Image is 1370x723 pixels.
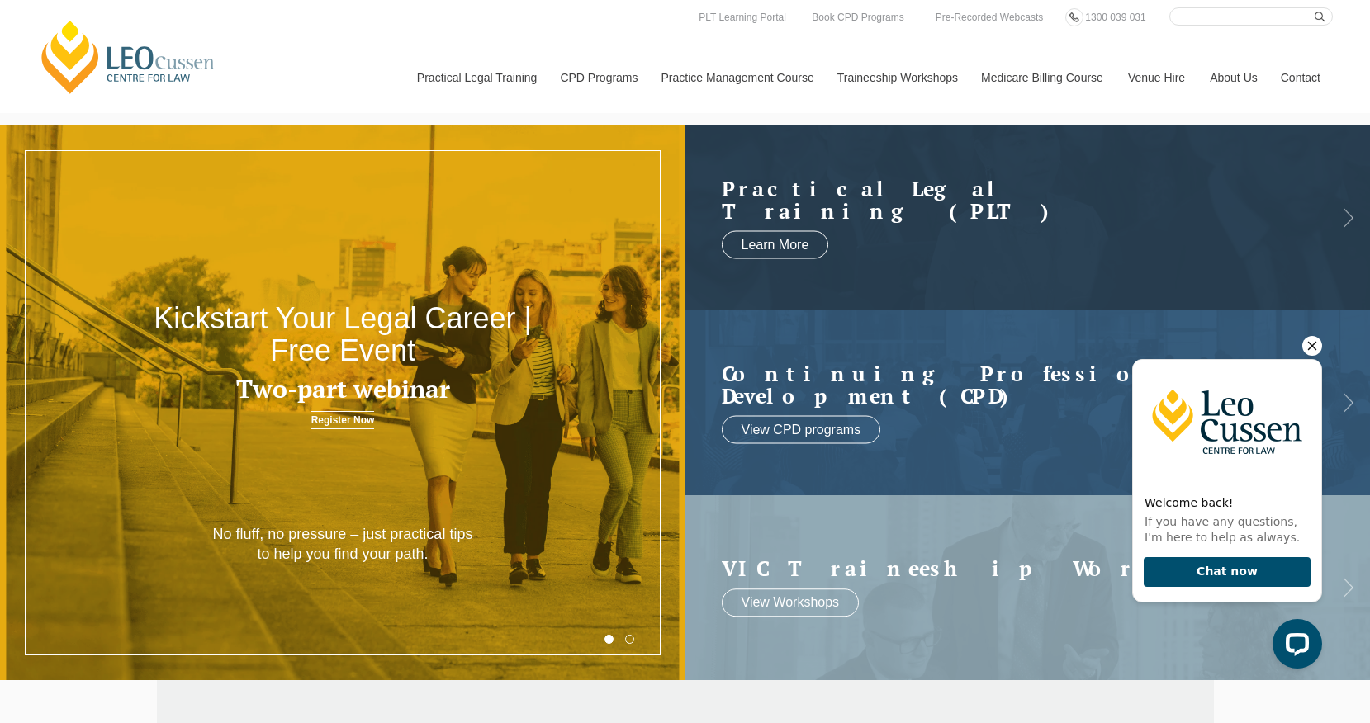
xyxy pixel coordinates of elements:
[625,635,634,644] button: 2
[932,8,1048,26] a: Pre-Recorded Webcasts
[137,376,548,403] h3: Two-part webinar
[548,42,648,113] a: CPD Programs
[1116,42,1197,113] a: Venue Hire
[825,42,969,113] a: Traineeship Workshops
[137,302,548,367] h2: Kickstart Your Legal Career | Free Event
[1085,12,1145,23] span: 1300 039 031
[649,42,825,113] a: Practice Management Course
[722,415,881,443] a: View CPD programs
[311,411,375,429] a: Register Now
[1268,42,1333,113] a: Contact
[1119,329,1329,682] iframe: LiveChat chat widget
[722,361,1301,407] a: Continuing ProfessionalDevelopment (CPD)
[694,8,790,26] a: PLT Learning Portal
[37,18,220,96] a: [PERSON_NAME] Centre for Law
[405,42,548,113] a: Practical Legal Training
[206,525,480,564] p: No fluff, no pressure – just practical tips to help you find your path.
[722,177,1301,222] h2: Practical Legal Training (PLT)
[1081,8,1150,26] a: 1300 039 031
[722,558,1301,581] a: VIC Traineeship Workshops
[969,42,1116,113] a: Medicare Billing Course
[722,177,1301,222] a: Practical LegalTraining (PLT)
[722,361,1301,407] h2: Continuing Professional Development (CPD)
[1197,42,1268,113] a: About Us
[722,588,860,617] a: View Workshops
[722,230,829,258] a: Learn More
[604,635,614,644] button: 1
[808,8,908,26] a: Book CPD Programs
